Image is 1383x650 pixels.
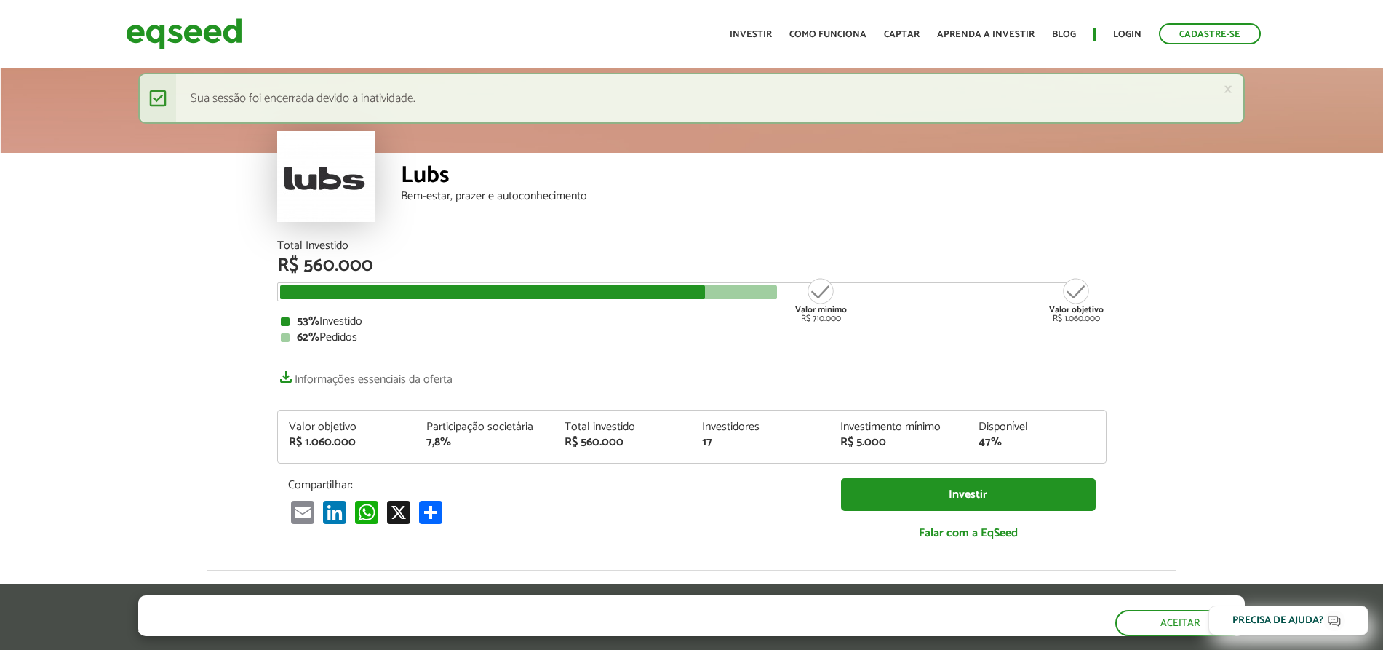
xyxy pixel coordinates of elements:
a: Aprenda a investir [937,30,1035,39]
div: Sua sessão foi encerrada devido a inatividade. [138,73,1245,124]
div: Disponível [979,421,1095,433]
div: R$ 560.000 [565,437,681,448]
button: Aceitar [1115,610,1245,636]
a: Cadastre-se [1159,23,1261,44]
div: Participação societária [426,421,543,433]
a: Investir [730,30,772,39]
a: Informações essenciais da oferta [277,365,453,386]
div: Investimento mínimo [840,421,957,433]
strong: 53% [297,312,319,331]
strong: Valor objetivo [1049,303,1104,317]
a: Captar [884,30,920,39]
a: Email [288,499,317,523]
div: Investidores [702,421,818,433]
a: Share [416,499,445,523]
div: R$ 1.060.000 [1049,277,1104,323]
a: WhatsApp [352,499,381,523]
a: X [384,499,413,523]
div: R$ 560.000 [277,256,1107,275]
a: × [1224,82,1232,97]
a: Investir [841,478,1096,511]
h5: O site da EqSeed utiliza cookies para melhorar sua navegação. [138,595,665,618]
div: R$ 5.000 [840,437,957,448]
div: 47% [979,437,1095,448]
div: Total Investido [277,240,1107,252]
div: R$ 1.060.000 [289,437,405,448]
p: Compartilhar: [288,478,819,492]
div: Bem-estar, prazer e autoconhecimento [401,191,1107,202]
a: LinkedIn [320,499,349,523]
img: EqSeed [126,15,242,53]
div: Investido [281,316,1103,328]
a: Blog [1052,30,1076,39]
strong: 62% [297,328,319,347]
a: Falar com a EqSeed [841,518,1096,548]
div: Pedidos [281,332,1103,344]
div: 7,8% [426,437,543,448]
div: Total investido [565,421,681,433]
div: Valor objetivo [289,421,405,433]
div: 17 [702,437,818,448]
a: Login [1113,30,1141,39]
a: política de privacidade e de cookies [330,623,498,635]
strong: Valor mínimo [795,303,847,317]
a: Como funciona [789,30,866,39]
div: R$ 710.000 [794,277,848,323]
p: Ao clicar em "aceitar", você aceita nossa . [138,622,665,635]
div: Lubs [401,164,1107,191]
